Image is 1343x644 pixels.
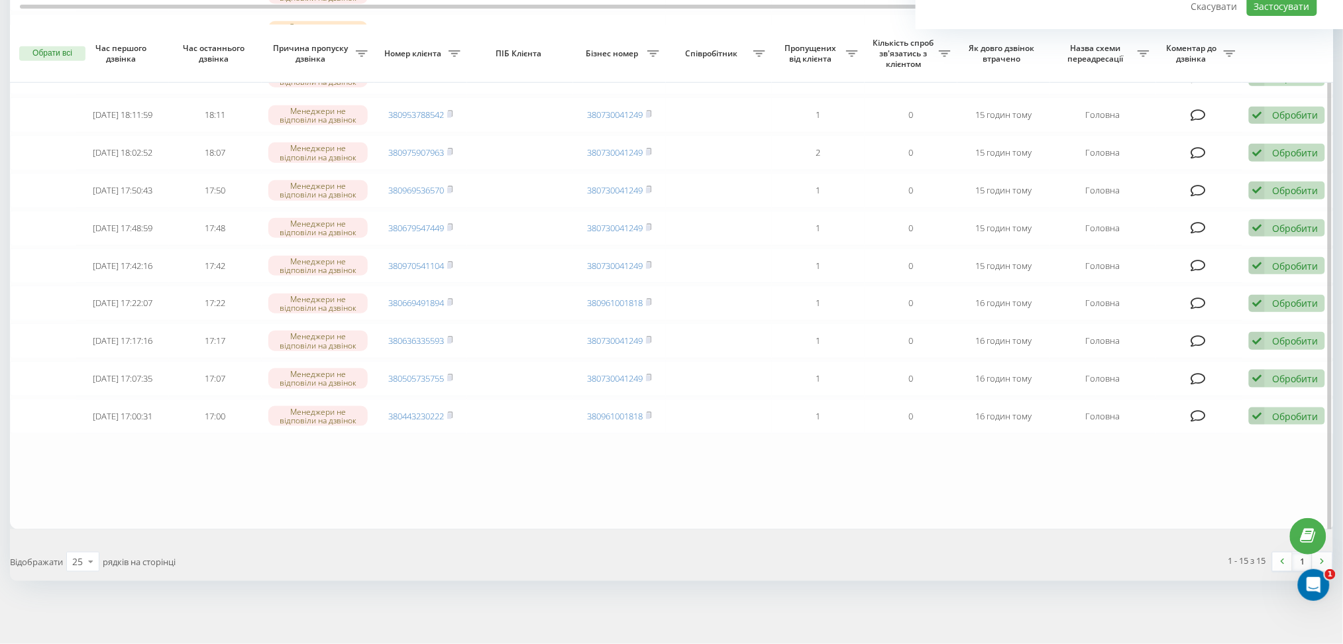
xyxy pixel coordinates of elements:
[1163,43,1224,64] span: Коментар до дзвінка
[865,248,957,284] td: 0
[1272,146,1318,159] div: Обробити
[587,372,643,384] a: 380730041249
[865,361,957,396] td: 0
[587,222,643,234] a: 380730041249
[772,323,865,358] td: 1
[76,173,169,208] td: [DATE] 17:50:43
[1272,335,1318,347] div: Обробити
[169,135,262,170] td: 18:07
[478,48,562,59] span: ПІБ Клієнта
[1272,297,1318,309] div: Обробити
[268,43,356,64] span: Причина пропуску дзвінка
[1272,222,1318,235] div: Обробити
[772,14,865,58] td: 1
[587,335,643,347] a: 380730041249
[381,48,449,59] span: Номер клієнта
[10,556,63,568] span: Відображати
[957,323,1050,358] td: 16 годин тому
[865,211,957,246] td: 0
[587,410,643,422] a: 380961001818
[76,211,169,246] td: [DATE] 17:48:59
[103,556,176,568] span: рядків на сторінці
[169,361,262,396] td: 17:07
[268,142,368,162] div: Менеджери не відповіли на дзвінок
[169,211,262,246] td: 17:48
[388,335,444,347] a: 380636335593
[865,135,957,170] td: 0
[1272,410,1318,423] div: Обробити
[1272,184,1318,197] div: Обробити
[268,256,368,276] div: Менеджери не відповіли на дзвінок
[268,294,368,313] div: Менеджери не відповіли на дзвінок
[268,105,368,125] div: Менеджери не відповіли на дзвінок
[957,97,1050,133] td: 15 годин тому
[1325,569,1336,580] span: 1
[76,399,169,434] td: [DATE] 17:00:31
[957,211,1050,246] td: 15 годин тому
[1057,43,1138,64] span: Назва схеми переадресації
[772,399,865,434] td: 1
[388,109,444,121] a: 380953788542
[1228,554,1266,567] div: 1 - 15 з 15
[268,331,368,350] div: Менеджери не відповіли на дзвінок
[865,399,957,434] td: 0
[169,323,262,358] td: 17:17
[772,361,865,396] td: 1
[957,361,1050,396] td: 16 годин тому
[772,97,865,133] td: 1
[180,43,251,64] span: Час останнього дзвінка
[268,406,368,426] div: Менеджери не відповіли на дзвінок
[1050,97,1156,133] td: Головна
[772,173,865,208] td: 1
[388,146,444,158] a: 380975907963
[1050,173,1156,208] td: Головна
[268,180,368,200] div: Менеджери не відповіли на дзвінок
[388,184,444,196] a: 380969536570
[388,297,444,309] a: 380669491894
[1050,211,1156,246] td: Головна
[957,286,1050,321] td: 16 годин тому
[169,399,262,434] td: 17:00
[388,410,444,422] a: 380443230222
[587,109,643,121] a: 380730041249
[76,14,169,58] td: [DATE] 18:59:18
[169,97,262,133] td: 18:11
[388,260,444,272] a: 380970541104
[1050,323,1156,358] td: Головна
[1272,109,1318,121] div: Обробити
[388,222,444,234] a: 380679547449
[19,46,85,61] button: Обрати всі
[1293,553,1313,571] a: 1
[587,184,643,196] a: 380730041249
[87,43,158,64] span: Час першого дзвінка
[957,399,1050,434] td: 16 годин тому
[957,135,1050,170] td: 15 годин тому
[865,323,957,358] td: 0
[865,173,957,208] td: 0
[779,43,846,64] span: Пропущених від клієнта
[169,173,262,208] td: 17:50
[580,48,647,59] span: Бізнес номер
[587,297,643,309] a: 380961001818
[72,555,83,568] div: 25
[1050,135,1156,170] td: Головна
[388,372,444,384] a: 380505735755
[772,135,865,170] td: 2
[672,48,753,59] span: Співробітник
[268,218,368,238] div: Менеджери не відповіли на дзвінок
[169,14,262,58] td: 18:59
[587,260,643,272] a: 380730041249
[587,146,643,158] a: 380730041249
[268,21,368,50] div: Скинуто під час вітального повідомлення
[76,97,169,133] td: [DATE] 18:11:59
[169,248,262,284] td: 17:42
[1272,260,1318,272] div: Обробити
[968,43,1040,64] span: Як довго дзвінок втрачено
[957,248,1050,284] td: 15 годин тому
[1050,399,1156,434] td: Головна
[76,323,169,358] td: [DATE] 17:17:16
[772,211,865,246] td: 1
[1272,372,1318,385] div: Обробити
[865,97,957,133] td: 0
[76,135,169,170] td: [DATE] 18:02:52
